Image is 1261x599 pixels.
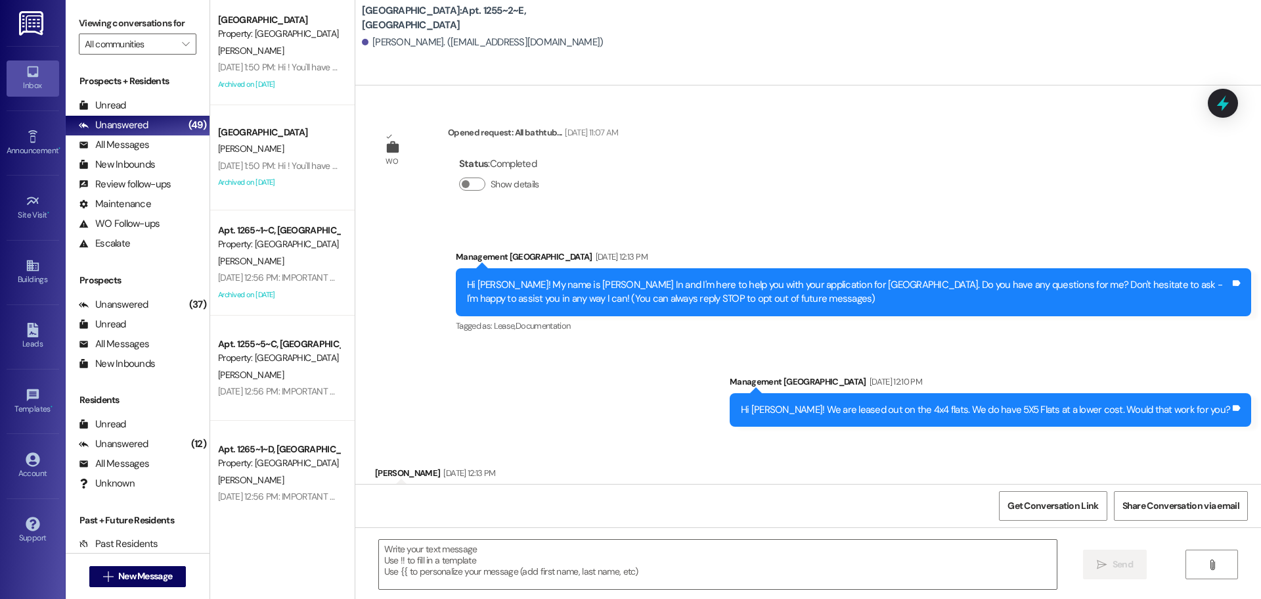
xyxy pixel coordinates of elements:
[79,237,130,251] div: Escalate
[66,393,210,407] div: Residents
[66,514,210,527] div: Past + Future Residents
[218,337,340,351] div: Apt. 1255~5~C, [GEOGRAPHIC_DATA]
[79,477,135,491] div: Unknown
[103,571,113,582] i: 
[218,45,284,57] span: [PERSON_NAME]
[730,375,1251,393] div: Management [GEOGRAPHIC_DATA]
[58,144,60,153] span: •
[218,443,340,456] div: Apt. 1265~1~D, [GEOGRAPHIC_DATA]
[440,466,495,480] div: [DATE] 12:13 PM
[7,513,59,548] a: Support
[7,254,59,290] a: Buildings
[999,491,1107,521] button: Get Conversation Link
[218,369,284,381] span: [PERSON_NAME]
[79,357,155,371] div: New Inbounds
[79,298,148,312] div: Unanswered
[218,224,340,237] div: Apt. 1265~1~C, [GEOGRAPHIC_DATA]
[79,138,149,152] div: All Messages
[79,537,158,551] div: Past Residents
[1083,550,1147,579] button: Send
[1122,499,1239,513] span: Share Conversation via email
[79,118,148,132] div: Unanswered
[217,76,341,93] div: Archived on [DATE]
[866,375,922,389] div: [DATE] 12:10 PM
[448,126,619,144] div: Opened request: All bathtub...
[79,13,196,34] label: Viewing conversations for
[218,27,340,41] div: Property: [GEOGRAPHIC_DATA]
[7,319,59,354] a: Leads
[467,278,1230,306] div: Hi [PERSON_NAME]! My name is [PERSON_NAME] In and I'm here to help you with your application for ...
[79,178,171,191] div: Review follow-ups
[459,157,489,170] b: Status
[218,456,340,470] div: Property: [GEOGRAPHIC_DATA]
[79,318,126,331] div: Unread
[79,418,126,431] div: Unread
[79,197,151,211] div: Maintenance
[491,178,539,191] label: Show details
[89,566,187,587] button: New Message
[516,320,571,331] span: Documentation
[186,295,210,315] div: (37)
[185,115,210,135] div: (49)
[218,143,284,155] span: [PERSON_NAME]
[1114,491,1248,521] button: Share Conversation via email
[188,434,210,454] div: (12)
[7,60,59,96] a: Inbox
[362,36,604,49] div: [PERSON_NAME]. ([EMAIL_ADDRESS][DOMAIN_NAME])
[85,34,175,55] input: All communities
[7,190,59,226] a: Site Visit •
[217,174,341,191] div: Archived on [DATE]
[562,126,618,139] div: [DATE] 11:07 AM
[1207,560,1217,570] i: 
[79,337,149,351] div: All Messages
[592,250,648,264] div: [DATE] 12:13 PM
[218,255,284,267] span: [PERSON_NAME]
[218,351,340,365] div: Property: [GEOGRAPHIC_DATA]
[218,474,284,486] span: [PERSON_NAME]
[218,13,340,27] div: [GEOGRAPHIC_DATA]
[79,99,126,112] div: Unread
[79,437,148,451] div: Unanswered
[494,320,516,331] span: Lease ,
[362,4,625,32] b: [GEOGRAPHIC_DATA]: Apt. 1255~2~E, [GEOGRAPHIC_DATA]
[218,61,1011,73] div: [DATE] 1:50 PM: Hi ! You'll have an email coming to you soon from Catalyst Property Management! I...
[1097,560,1107,570] i: 
[217,287,341,303] div: Archived on [DATE]
[218,160,1011,172] div: [DATE] 1:50 PM: Hi ! You'll have an email coming to you soon from Catalyst Property Management! I...
[79,217,160,231] div: WO Follow-ups
[66,274,210,287] div: Prospects
[1113,558,1133,571] span: Send
[47,208,49,218] span: •
[375,466,696,485] div: [PERSON_NAME]
[386,155,398,168] div: WO
[456,316,1251,335] div: Tagged as:
[218,126,340,139] div: [GEOGRAPHIC_DATA]
[7,384,59,419] a: Templates •
[218,237,340,251] div: Property: [GEOGRAPHIC_DATA]
[741,403,1230,417] div: Hi [PERSON_NAME]! We are leased out on the 4x4 flats. We do have 5X5 Flats at a lower cost. Would...
[79,457,149,471] div: All Messages
[459,154,544,174] div: : Completed
[456,250,1251,268] div: Management [GEOGRAPHIC_DATA]
[182,39,189,49] i: 
[1007,499,1098,513] span: Get Conversation Link
[7,448,59,484] a: Account
[51,402,53,412] span: •
[79,158,155,172] div: New Inbounds
[66,74,210,88] div: Prospects + Residents
[118,569,172,583] span: New Message
[19,11,46,36] img: ResiDesk Logo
